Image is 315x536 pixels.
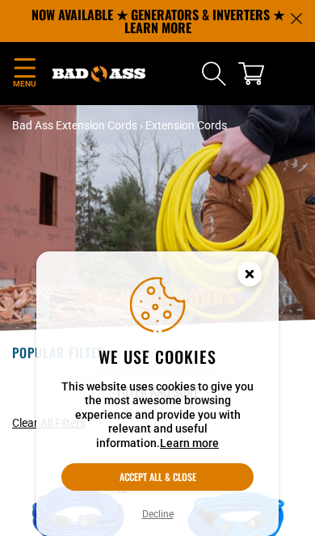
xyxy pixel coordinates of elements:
span: › [140,119,143,132]
button: Decline [137,506,178,522]
summary: Menu [12,55,36,93]
nav: breadcrumbs [12,117,303,134]
span: Extension Cords [145,119,227,132]
h1: Extension Cords [12,286,303,306]
img: Bad Ass Extension Cords [52,66,145,82]
a: Clear All Filters [12,415,86,432]
p: This website uses cookies to give you the most awesome browsing experience and provide you with r... [61,380,254,451]
button: Accept all & close [61,463,254,491]
a: Learn more [160,437,219,449]
span: Menu [12,78,36,90]
h2: We use cookies [61,346,254,367]
span: Clear All Filters [12,416,86,429]
summary: Search [201,61,227,87]
h2: Popular Filter: [12,344,109,361]
a: Bad Ass Extension Cords [12,119,137,132]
